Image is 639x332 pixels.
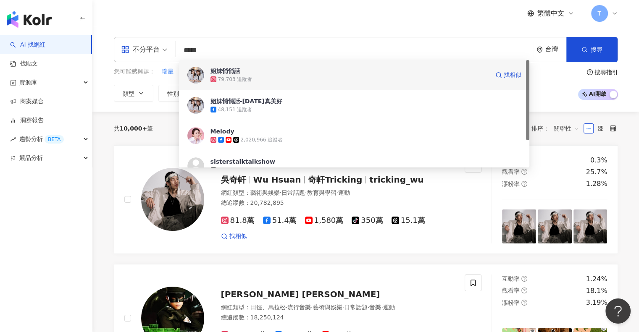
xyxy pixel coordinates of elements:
span: · [305,189,307,196]
span: environment [536,47,543,53]
span: 搜尋 [591,46,602,53]
a: 找貼文 [10,60,38,68]
div: 0.3% [590,156,607,165]
div: 台灣 [545,46,566,53]
span: rise [10,136,16,142]
button: 類型 [114,85,153,102]
img: KOL Avatar [187,157,204,174]
span: appstore [121,45,129,54]
span: 運動 [338,189,350,196]
span: 音樂 [369,304,381,311]
span: 瑞星 [162,68,174,76]
span: 趨勢分析 [19,130,64,149]
span: question-circle [587,69,593,75]
div: 79,703 追蹤者 [218,76,252,83]
span: 日常話題 [344,304,368,311]
img: KOL Avatar [187,97,204,114]
div: 25.7% [586,167,607,177]
span: 81.8萬 [221,216,255,225]
span: 藝術與娛樂 [313,304,342,311]
div: BETA [45,135,64,144]
div: Melody [210,127,234,136]
div: 搜尋指引 [594,69,618,76]
span: 流行音樂 [287,304,311,311]
img: KOL Avatar [187,127,204,144]
span: 15.1萬 [392,216,425,225]
span: 田徑、馬拉松 [250,304,286,311]
div: 共 筆 [114,125,153,132]
span: 互動率 [502,275,520,282]
img: KOL Avatar [187,67,204,84]
span: 漲粉率 [502,299,520,306]
div: 1.28% [586,179,607,188]
div: 1.24% [586,274,607,284]
span: 350萬 [352,216,383,225]
span: 性別 [167,90,179,97]
div: 8,904 追蹤者 [218,167,249,174]
div: 排序： [531,122,584,135]
div: 3.19% [586,298,607,307]
div: 網紅類型 ： [221,189,455,197]
span: 1,580萬 [305,216,344,225]
span: 您可能感興趣： [114,68,155,76]
span: 資源庫 [19,73,37,92]
div: 48,151 追蹤者 [218,106,252,113]
button: 搜尋 [566,37,618,62]
div: 總追蹤數 ： 20,782,895 [221,199,455,207]
div: 姐妹悄悄話-[DATE]真美好 [210,97,282,105]
a: searchAI 找網紅 [10,41,45,49]
div: 網紅類型 ： [221,303,455,312]
img: post-image [502,209,536,243]
span: · [286,304,287,311]
span: 運動 [383,304,395,311]
div: 姐妹悄悄話 [210,67,240,75]
span: · [280,189,281,196]
span: question-circle [521,169,527,175]
a: 找相似 [221,232,247,241]
span: 類型 [123,90,134,97]
span: 吳奇軒 [221,175,246,185]
span: 觀看率 [502,287,520,294]
span: 奇軒Tricking [308,175,362,185]
span: Wu Hsuan [253,175,301,185]
span: 日常話題 [281,189,305,196]
span: 找相似 [229,232,247,241]
span: 繁體中文 [537,9,564,18]
span: · [336,189,338,196]
div: 2,020,966 追蹤者 [241,136,283,144]
img: logo [7,11,52,28]
span: · [342,304,344,311]
span: · [311,304,313,311]
span: · [368,304,369,311]
div: 不分平台 [121,43,160,56]
span: 觀看率 [502,168,520,175]
span: question-circle [521,288,527,293]
span: tricking_wu [369,175,424,185]
span: [PERSON_NAME] [PERSON_NAME] [221,289,380,299]
img: post-image [538,209,572,243]
span: 找相似 [504,71,521,79]
div: 18.1% [586,286,607,295]
img: KOL Avatar [141,168,204,231]
img: post-image [573,209,607,243]
span: question-circle [521,276,527,282]
span: · [381,304,383,311]
span: 關聯性 [554,122,579,135]
span: 10,000+ [120,125,147,132]
a: 商案媒合 [10,97,44,106]
span: 漲粉率 [502,180,520,187]
iframe: Help Scout Beacon - Open [605,298,631,324]
span: 藝術與娛樂 [250,189,280,196]
a: 洞察報告 [10,116,44,125]
span: T [597,9,601,18]
span: 競品分析 [19,149,43,167]
span: question-circle [521,181,527,187]
button: 瑞星 [161,67,174,76]
span: question-circle [521,300,527,306]
span: 51.4萬 [263,216,297,225]
button: 性別 [158,85,198,102]
a: KOL Avatar吳奇軒Wu Hsuan奇軒Trickingtricking_wu網紅類型：藝術與娛樂·日常話題·教育與學習·運動總追蹤數：20,782,89581.8萬51.4萬1,580萬... [114,145,618,254]
div: sisterstalktalkshow [210,157,275,166]
a: 找相似 [495,67,521,84]
div: 總追蹤數 ： 18,250,124 [221,314,455,322]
